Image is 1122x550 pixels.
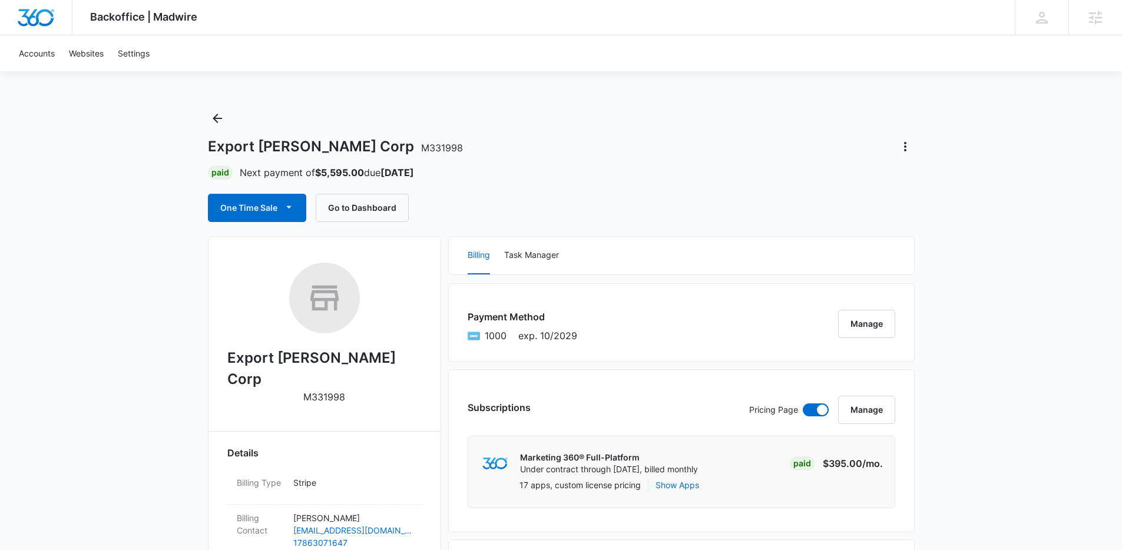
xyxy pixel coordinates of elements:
p: Next payment of due [240,165,414,180]
span: American Express ending with [485,329,507,343]
span: /mo. [862,458,883,469]
button: Show Apps [656,479,699,491]
h3: Subscriptions [468,400,531,415]
button: Go to Dashboard [316,194,409,222]
p: Stripe [293,476,412,489]
h1: Export [PERSON_NAME] Corp [208,138,463,155]
h2: Export [PERSON_NAME] Corp [227,347,422,390]
p: Under contract through [DATE], billed monthly [520,463,698,475]
div: Paid [208,165,233,180]
span: M331998 [421,142,463,154]
span: exp. 10/2029 [518,329,577,343]
p: [PERSON_NAME] [293,512,412,524]
a: Settings [111,35,157,71]
a: Websites [62,35,111,71]
button: Actions [896,137,915,156]
button: Manage [838,310,895,338]
p: 17 apps, custom license pricing [519,479,641,491]
button: One Time Sale [208,194,306,222]
button: Task Manager [504,237,559,274]
button: Manage [838,396,895,424]
div: Paid [790,456,815,471]
a: Accounts [12,35,62,71]
span: Details [227,446,259,460]
p: Pricing Page [749,403,798,416]
button: Billing [468,237,490,274]
div: Billing TypeStripe [227,469,422,505]
img: marketing360Logo [482,458,508,470]
strong: $5,595.00 [315,167,364,178]
p: M331998 [303,390,345,404]
p: $395.00 [823,456,883,471]
span: Backoffice | Madwire [90,11,197,23]
a: [EMAIL_ADDRESS][DOMAIN_NAME] [293,524,412,536]
p: Marketing 360® Full-Platform [520,452,698,463]
button: Back [208,109,227,128]
dt: Billing Contact [237,512,284,536]
h3: Payment Method [468,310,577,324]
dt: Billing Type [237,476,284,489]
a: 17863071647 [293,536,412,549]
strong: [DATE] [380,167,414,178]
